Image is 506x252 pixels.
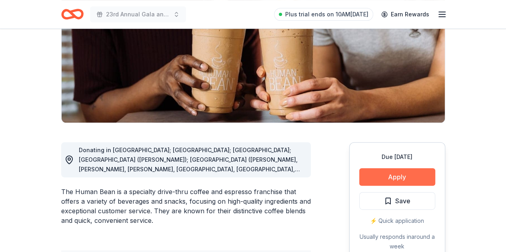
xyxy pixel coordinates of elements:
span: Plus trial ends on 10AM[DATE] [285,10,368,19]
div: ⚡️ Quick application [359,216,435,226]
div: Due [DATE] [359,152,435,162]
div: Usually responds in around a week [359,232,435,251]
a: Plus trial ends on 10AM[DATE] [274,8,373,21]
button: Save [359,192,435,210]
button: 23rd Annual Gala and Silent Auction [90,6,186,22]
a: Earn Rewards [376,7,434,22]
span: 23rd Annual Gala and Silent Auction [106,10,170,19]
button: Apply [359,168,435,186]
div: The Human Bean is a specialty drive-thru coffee and espresso franchise that offers a variety of b... [61,187,311,225]
span: Save [395,196,410,206]
a: Home [61,5,84,24]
